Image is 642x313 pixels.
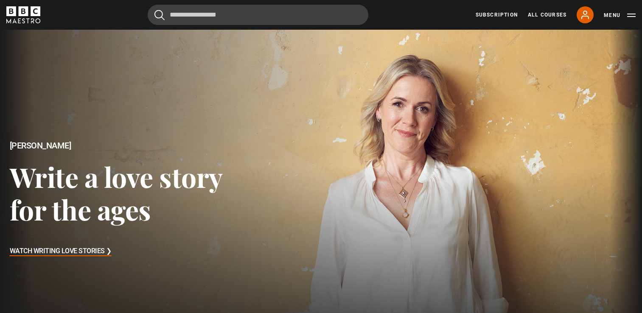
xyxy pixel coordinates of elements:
input: Search [148,5,368,25]
h3: Write a love story for the ages [10,160,257,226]
h3: Watch Writing Love Stories ❯ [10,245,112,258]
button: Toggle navigation [604,11,636,20]
svg: BBC Maestro [6,6,40,23]
a: All Courses [528,11,566,19]
a: Subscription [476,11,518,19]
h2: [PERSON_NAME] [10,141,257,151]
button: Submit the search query [154,10,165,20]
